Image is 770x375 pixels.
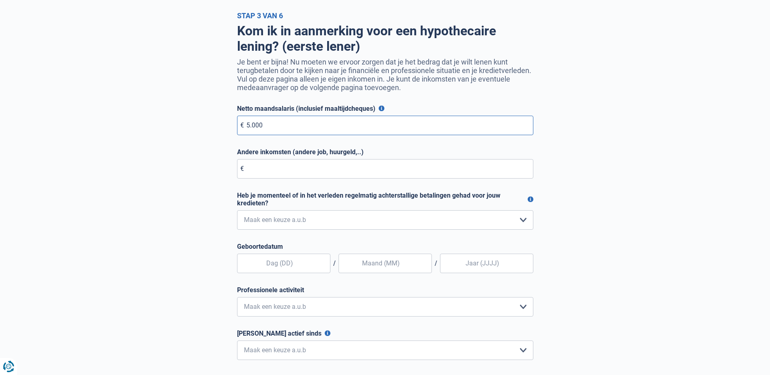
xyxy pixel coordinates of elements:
p: Je bent er bijna! Nu moeten we ervoor zorgen dat je het bedrag dat je wilt lenen kunt terugbetale... [237,58,533,92]
input: Dag (DD) [237,254,330,273]
button: Heb je momenteel of in het verleden regelmatig achterstallige betalingen gehad voor jouw kredieten? [528,196,533,202]
label: Andere inkomsten (andere job, huurgeld,..) [237,148,533,156]
label: [PERSON_NAME] actief sinds [237,330,533,337]
label: Heb je momenteel of in het verleden regelmatig achterstallige betalingen gehad voor jouw kredieten? [237,192,533,207]
label: Professionele activiteit [237,286,533,294]
span: / [330,259,339,267]
span: / [432,259,440,267]
label: Netto maandsalaris (inclusief maaltijdcheques) [237,105,533,112]
span: € [240,121,244,129]
h1: Kom ik in aanmerking voor een hypothecaire lening? (eerste lener) [237,23,533,54]
button: [PERSON_NAME] actief sinds [325,330,330,336]
label: Geboortedatum [237,243,533,250]
div: Stap 3 van 6 [237,11,533,20]
button: Netto maandsalaris (inclusief maaltijdcheques) [379,106,384,111]
input: Jaar (JJJJ) [440,254,533,273]
input: Maand (MM) [339,254,432,273]
span: € [240,165,244,172]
